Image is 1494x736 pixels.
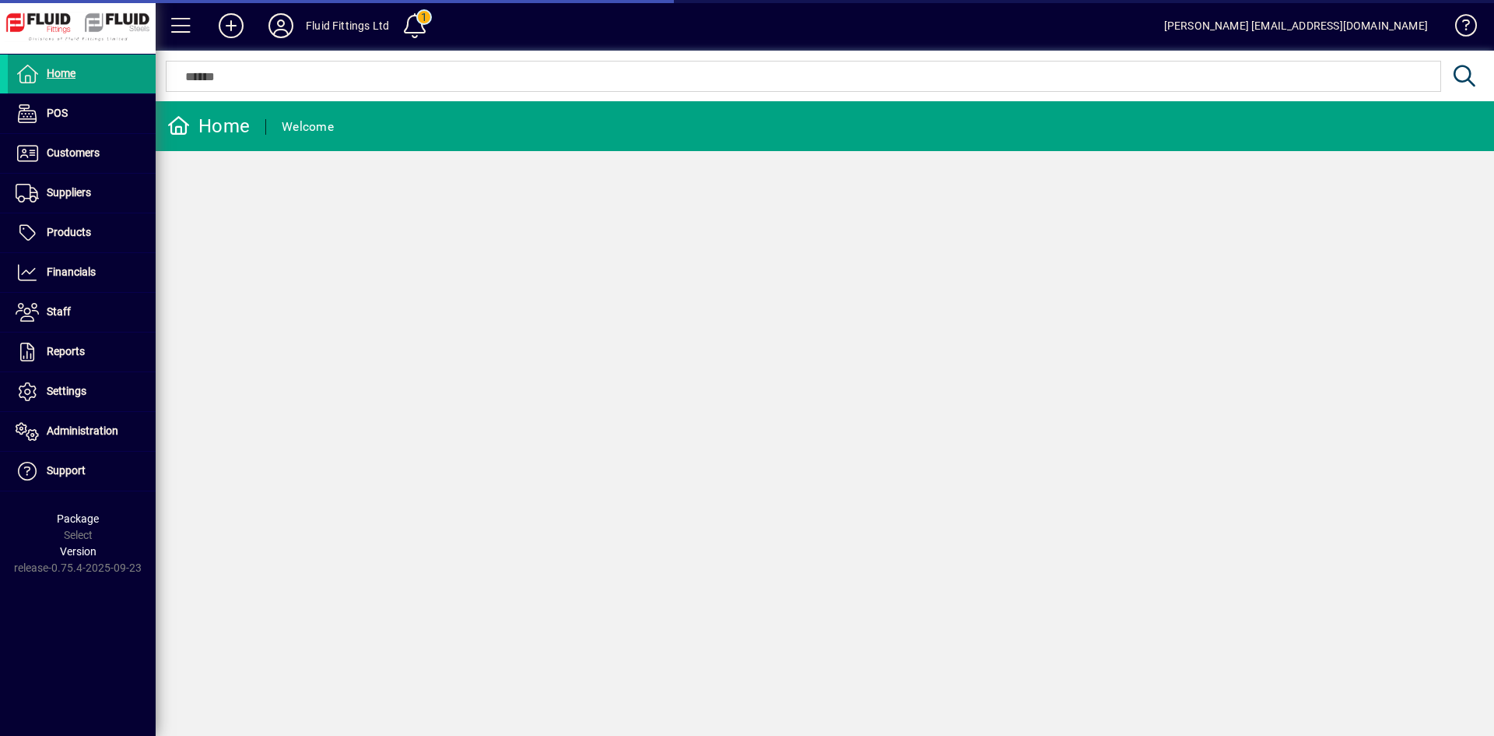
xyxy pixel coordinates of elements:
a: Settings [8,372,156,411]
span: Home [47,67,75,79]
span: Suppliers [47,186,91,199]
a: Staff [8,293,156,332]
a: Customers [8,134,156,173]
div: Home [167,114,250,139]
button: Profile [256,12,306,40]
span: Administration [47,424,118,437]
a: Reports [8,333,156,372]
span: Staff [47,305,71,318]
a: Financials [8,253,156,292]
span: POS [47,107,68,119]
span: Products [47,226,91,238]
a: Administration [8,412,156,451]
a: Products [8,213,156,252]
div: Welcome [282,114,334,139]
a: POS [8,94,156,133]
a: Knowledge Base [1443,3,1475,54]
span: Reports [47,345,85,357]
div: [PERSON_NAME] [EMAIL_ADDRESS][DOMAIN_NAME] [1164,13,1428,38]
a: Support [8,452,156,491]
span: Financials [47,266,96,278]
span: Support [47,464,86,477]
span: Version [60,545,96,558]
a: Suppliers [8,174,156,213]
span: Customers [47,146,100,159]
button: Add [206,12,256,40]
span: Settings [47,385,86,397]
span: Package [57,512,99,525]
div: Fluid Fittings Ltd [306,13,389,38]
